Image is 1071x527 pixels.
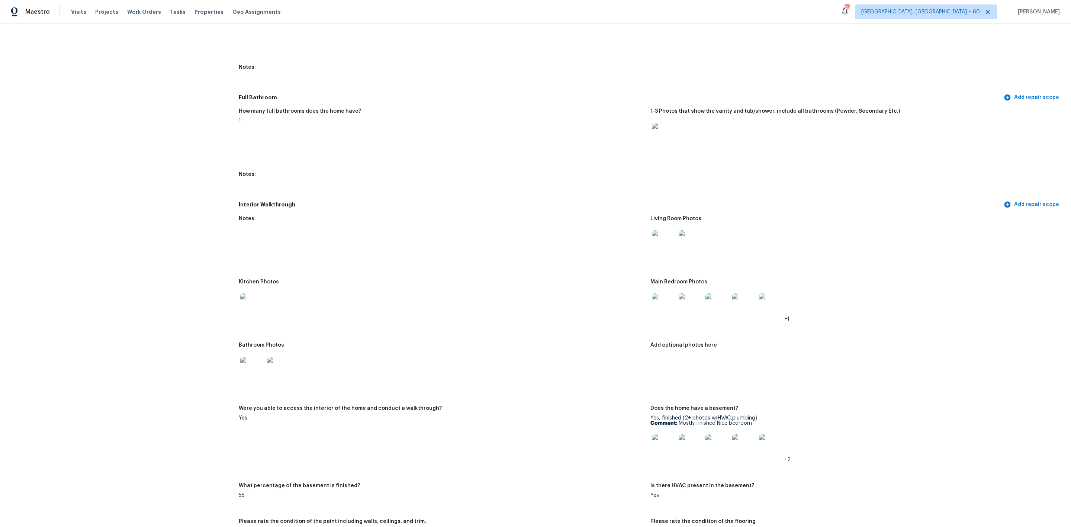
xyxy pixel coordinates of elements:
div: Yes [650,493,1056,498]
h5: Notes: [239,65,256,70]
h5: Living Room Photos [650,216,701,221]
p: Mostly finished Nice bedroom [650,421,1056,426]
h5: Notes: [239,216,256,221]
div: 1 [239,118,644,123]
h5: Please rate the condition of the flooring [650,519,756,524]
span: Projects [95,8,118,16]
h5: Kitchen Photos [239,279,279,285]
span: [GEOGRAPHIC_DATA], [GEOGRAPHIC_DATA] + 60 [861,8,980,16]
h5: Notes: [239,172,256,177]
div: Yes [239,415,644,421]
div: 740 [844,4,849,12]
span: +1 [784,316,789,322]
div: 55 [239,493,644,498]
h5: Were you able to access the interior of the home and conduct a walkthrough? [239,406,442,411]
span: Maestro [25,8,50,16]
span: Add repair scope [1005,93,1059,102]
div: Yes, finished (2+ photos w/HVAC,plumbing) [650,415,1056,462]
h5: Is there HVAC present in the basement? [650,483,754,488]
button: Add repair scope [1002,91,1062,105]
span: Visits [71,8,86,16]
span: Geo Assignments [232,8,281,16]
h5: Bathroom Photos [239,343,284,348]
span: Properties [194,8,223,16]
span: [PERSON_NAME] [1015,8,1060,16]
span: Add repair scope [1005,200,1059,209]
span: Work Orders [127,8,161,16]
h5: How many full bathrooms does the home have? [239,109,361,114]
b: Comment: [650,421,677,426]
h5: Add optional photos here [650,343,717,348]
h5: Does the home have a basement? [650,406,738,411]
h5: Main Bedroom Photos [650,279,707,285]
h5: 1-3 Photos that show the vanity and tub/shower, include all bathrooms (Powder, Secondary Etc.) [650,109,900,114]
h5: Interior Walkthrough [239,201,1002,209]
h5: Full Bathroom [239,94,1002,102]
span: Tasks [170,9,186,15]
h5: Please rate the condition of the paint including walls, ceilings, and trim. [239,519,426,524]
button: Add repair scope [1002,198,1062,212]
span: +2 [784,457,791,462]
h5: What percentage of the basement is finished? [239,483,360,488]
